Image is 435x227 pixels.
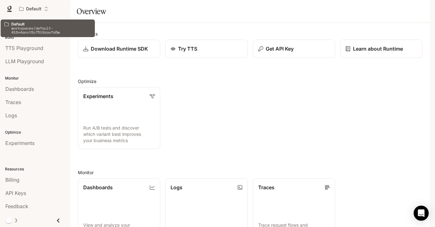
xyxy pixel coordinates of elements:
[91,45,148,53] p: Download Runtime SDK
[414,206,429,221] div: Open Intercom Messenger
[16,3,51,15] button: Open workspace menu
[78,169,422,176] h2: Monitor
[83,125,155,144] p: Run A/B tests and discover which variant best improves your business metrics
[83,184,113,191] p: Dashboards
[253,40,335,58] button: Get API Key
[258,184,275,191] p: Traces
[78,30,422,37] h2: Shortcuts
[78,40,160,58] a: Download Runtime SDK
[171,184,182,191] p: Logs
[11,22,91,26] p: Default
[78,78,422,85] h2: Optimize
[11,26,91,34] p: workspaces/default-416x4anct5c75i9zavfa5w
[165,40,247,58] a: Try TTS
[178,45,197,53] p: Try TTS
[83,92,113,100] p: Experiments
[353,45,403,53] p: Learn about Runtime
[340,40,422,58] a: Learn about Runtime
[78,87,160,149] a: ExperimentsRun A/B tests and discover which variant best improves your business metrics
[26,6,41,12] p: Default
[77,5,106,18] h1: Overview
[266,45,294,53] p: Get API Key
